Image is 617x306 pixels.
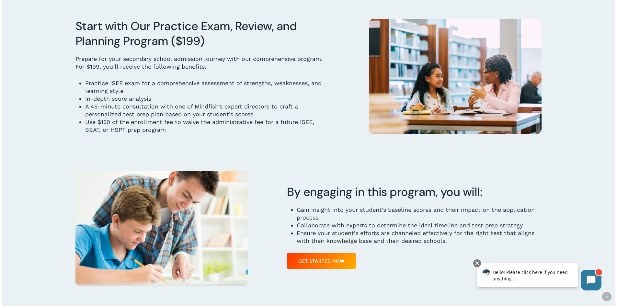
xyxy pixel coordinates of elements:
[75,19,330,49] h3: Start with Our Practice Exam, Review, and Planning Program ($199)
[369,19,542,134] img: 1 on 1 19
[287,253,356,269] a: Get Started Now
[297,206,542,221] li: Gain insight into your student’s baseline scores and their impact on the application process
[75,55,330,79] p: Prepare for your secondary school admission journey with our comprehensive program. For $199, you...
[85,103,330,118] li: A 45-minute consultation with one of Mindfish’s expert directors to craft a personalized test pre...
[297,229,542,245] li: Ensure your student’s efforts are channeled effectively for the right test that aligns with their...
[85,118,330,134] li: Use $150 of the enrollment fee to waive the administrative fee for a future ISEE, SSAT, or HSPT p...
[298,258,345,264] span: Get Started Now
[297,221,542,229] li: Collaborate with experts to determine the ideal timeline and test prep strategy
[85,95,330,103] li: In-depth score analysis
[85,79,330,95] li: Practice ISEE exam for a comprehensive assessment of strengths, weaknesses, and learning style
[287,185,542,199] h3: By engaging in this program, you will:
[75,171,248,286] img: 1 on 1 12
[470,258,608,297] iframe: Chatbot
